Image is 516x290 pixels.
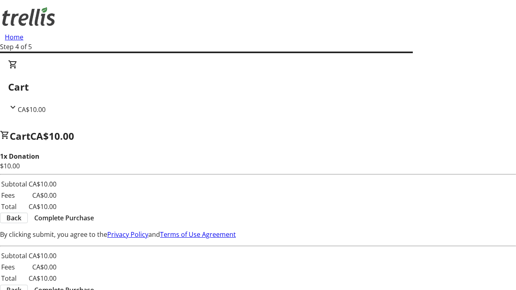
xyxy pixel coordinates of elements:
a: Terms of Use Agreement [160,230,236,239]
span: Cart [10,129,30,143]
td: Fees [1,262,27,272]
td: CA$10.00 [28,179,57,189]
td: Subtotal [1,179,27,189]
h2: Cart [8,80,508,94]
td: CA$10.00 [28,251,57,261]
span: CA$10.00 [18,105,46,114]
td: Total [1,273,27,284]
td: CA$0.00 [28,262,57,272]
td: Total [1,201,27,212]
td: CA$0.00 [28,190,57,201]
td: CA$10.00 [28,201,57,212]
td: Subtotal [1,251,27,261]
span: CA$10.00 [30,129,74,143]
td: Fees [1,190,27,201]
button: Complete Purchase [28,213,100,223]
a: Privacy Policy [107,230,148,239]
td: CA$10.00 [28,273,57,284]
span: Complete Purchase [34,213,94,223]
div: CartCA$10.00 [8,60,508,114]
span: Back [6,213,21,223]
